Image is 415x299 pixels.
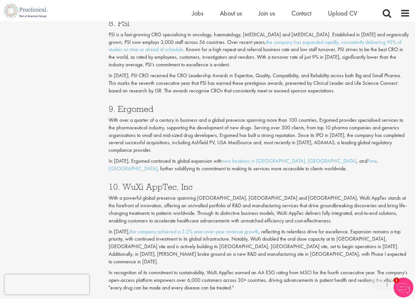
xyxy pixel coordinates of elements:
[109,228,410,266] p: In [DATE], , reflecting its relentless drive for excellence. Expansion remains a top priority, wi...
[292,9,311,17] a: Contact
[109,72,410,95] p: In [DATE], PSI CRO received the CRO Leadership Awards in Expertise, Quality, Compatibility, and R...
[109,157,410,173] p: In [DATE], Ergomed continued its global expansion with , and , further solidifying its commitment...
[259,9,275,17] a: Join us
[109,105,410,113] h3: 9. Ergomed
[5,275,89,294] iframe: reCAPTCHA
[109,269,410,292] p: In recognition of its commitment to sustainability, WuXi AppTec earned an AA ESG rating from MSCI...
[394,278,413,297] img: Chatbot
[109,194,410,224] p: With a powerful global presence spanning [GEOGRAPHIC_DATA], [GEOGRAPHIC_DATA] and [GEOGRAPHIC_DAT...
[109,116,410,154] p: With over a quarter of a century in business and a global presence spanning more than 100 countri...
[109,39,401,53] a: the company has expanded rapidly, consistently delivering 93% of studies on time or ahead of sche...
[220,9,242,17] a: About us
[109,31,410,69] p: PSI is a fast-growing CRO specialising in oncology, haematology, [MEDICAL_DATA] and [MEDICAL_DATA...
[109,19,410,27] h3: 8. PSI
[394,278,399,283] span: 1
[109,183,410,191] h3: 10. WuXi AppTec, Inc
[192,9,203,17] a: Jobs
[109,157,378,172] a: Pune, [GEOGRAPHIC_DATA]
[222,157,357,164] a: new locations in [GEOGRAPHIC_DATA], [GEOGRAPHIC_DATA]
[328,9,357,17] a: Upload CV
[130,228,259,235] a: the company achieved a 5.2% year-over-year revenue growth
